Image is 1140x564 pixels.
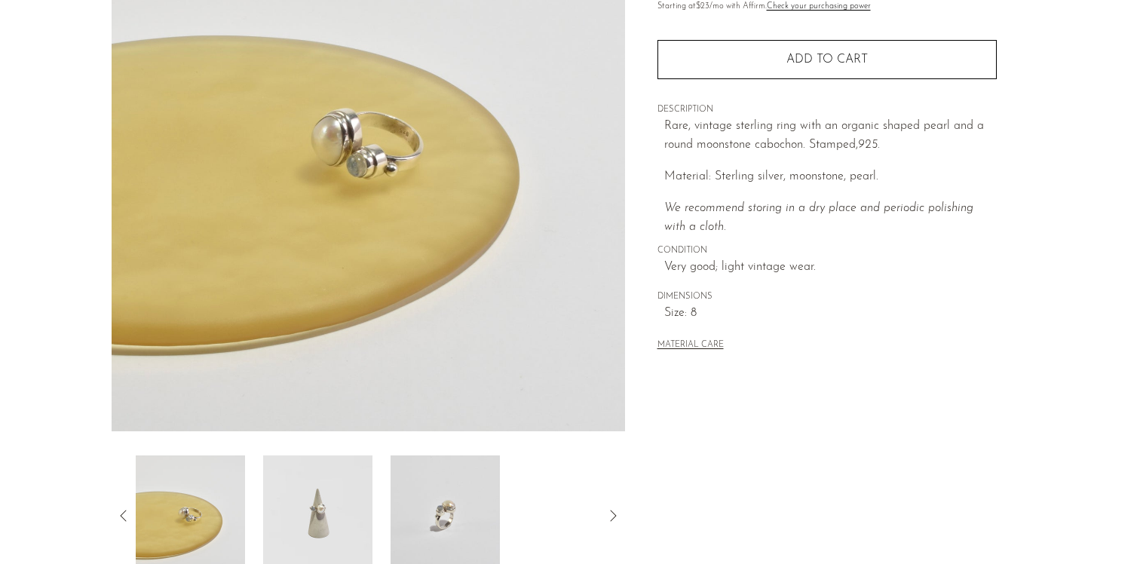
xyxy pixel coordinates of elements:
[664,304,997,323] span: Size: 8
[786,54,868,66] span: Add to cart
[657,103,997,117] span: DESCRIPTION
[664,258,997,277] span: Very good; light vintage wear.
[657,40,997,79] button: Add to cart
[858,139,880,151] em: 925.
[664,167,997,187] p: Material: Sterling silver, moonstone, pearl.
[767,2,871,11] a: Check your purchasing power - Learn more about Affirm Financing (opens in modal)
[696,2,709,11] span: $23
[657,244,997,258] span: CONDITION
[657,290,997,304] span: DIMENSIONS
[664,117,997,155] p: Rare, vintage sterling ring with an organic shaped pearl and a round moonstone cabochon. Stamped,
[664,202,973,234] i: We recommend storing in a dry place and periodic polishing with a cloth.
[657,340,724,351] button: MATERIAL CARE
